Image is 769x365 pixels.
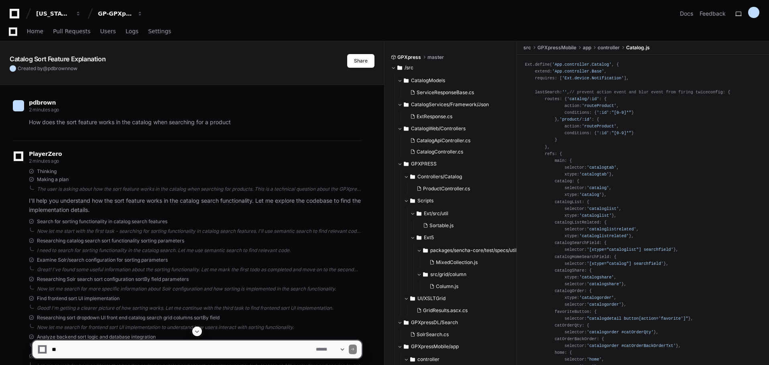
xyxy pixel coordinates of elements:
a: Logs [126,22,138,41]
button: Scripts [404,194,517,207]
span: 2 minutes ago [29,158,59,164]
span: GPXpress [397,54,421,60]
span: Find frontend sort UI implementation [37,295,120,302]
button: packages/sencha-core/test/specs/util [417,244,517,257]
span: GPXpressDL/Search [411,319,458,326]
span: ':id' [597,110,609,115]
span: CatalogApiController.cs [417,137,470,144]
span: Search for sorting functionality in catalog search features [37,218,167,225]
span: '' [562,90,567,95]
span: 'catalogorder' [580,295,614,300]
svg: Directory [404,76,409,85]
button: UI/XSLTGrid [404,292,517,305]
span: '[xtype="catalog"] searchfield' [587,261,663,266]
button: /src [391,61,511,74]
button: CatalogApiController.cs [407,135,513,146]
span: 'Ext.device.Notification' [562,76,624,81]
button: Ext5 [410,231,517,244]
button: Controllers/Catalog [404,170,517,183]
span: ':id' [597,131,609,135]
span: now [68,65,77,71]
span: Ext/src/util [424,210,448,217]
svg: Directory [404,100,409,109]
span: PlayerZero [29,151,62,156]
span: ProductController.cs [423,186,470,192]
span: '[xtype="cataloglist"] searchfield' [587,247,673,252]
span: 'catalogtab' [587,165,616,170]
span: "[0-9]*" [612,110,631,115]
button: Ext/src/util [410,207,517,220]
span: src/grid/column [430,271,466,278]
span: pdbrown [29,99,56,106]
svg: Directory [417,233,421,242]
button: CatalogWeb/Controllers [397,122,517,135]
button: Sortable.js [420,220,513,231]
a: Settings [148,22,171,41]
span: Settings [148,29,171,34]
svg: Directory [404,124,409,133]
span: 'catalog' [587,186,609,190]
span: 'cataloglist' [587,206,619,211]
button: Share [347,54,374,68]
span: 'App.controller.Catalog' [552,62,612,67]
span: 'cataloglistrelated' [580,234,629,238]
div: The user is asking about how the sort feature works in the catalog when searching for products. T... [37,186,362,192]
span: GridResults.ascx.cs [423,307,468,314]
span: Researching catalog search sort functionality sorting parameters [37,238,184,244]
span: 'catalogshare' [580,275,614,280]
button: CatalogModels [397,74,517,87]
span: 'cataloglist' [580,213,612,218]
svg: Directory [417,209,421,218]
svg: Directory [404,318,409,327]
span: // prevent action event and blur event from firing twice [570,90,708,95]
button: ExtResponse.cs [407,111,513,122]
span: 2 minutes ago [29,107,59,113]
button: GPXPRESS [397,157,517,170]
button: src/grid/column [417,268,517,281]
svg: Directory [410,196,415,206]
span: pdbrown [48,65,68,71]
button: MixedCollection.js [426,257,513,268]
button: CatalogController.cs [407,146,513,157]
svg: Directory [397,63,402,73]
span: Catalog.js [626,44,650,51]
span: Home [27,29,43,34]
button: ProductController.cs [413,183,513,194]
button: Feedback [700,10,726,18]
span: Ext5 [424,234,434,241]
span: "catalogdetail button[action='favorite']" [587,316,688,321]
button: CatalogServices/Framework/Json [397,98,517,111]
div: Good! I'm getting a clearer picture of how sorting works. Let me continue with the third task to ... [37,305,362,311]
a: Home [27,22,43,41]
div: [US_STATE] Pacific [36,10,71,18]
span: CatalogController.cs [417,149,463,155]
svg: Directory [410,294,415,303]
span: Controllers/Catalog [417,173,462,180]
a: Pull Requests [53,22,90,41]
p: I'll help you understand how the sort feature works in the catalog search functionality. Let me e... [29,196,362,215]
span: Researching sort dropdown UI front end catalog search grid columns sortBy field [37,315,220,321]
div: Great! I've found some useful information about the sorting functionality. Let me mark the first ... [37,266,362,273]
span: 'cataloglistrelated' [587,227,636,232]
svg: Directory [404,159,409,169]
span: 'routeProduct' [582,124,616,129]
span: app [583,44,591,51]
span: Thinking [37,168,57,175]
span: /src [405,65,413,71]
a: Users [100,22,116,41]
span: Researching Solr search sort configuration sortBy field parameters [37,276,189,282]
span: @ [43,65,48,71]
span: CatalogModels [411,77,445,84]
span: src [523,44,531,51]
span: 'product/:id' [559,117,592,122]
span: CatalogServices/Framework/Json [411,101,489,108]
div: GP-GPXpress [98,10,132,18]
span: MixedCollection.js [436,259,478,266]
span: 'catalogtab' [580,172,609,177]
button: GPXpressDL/Search [397,316,517,329]
span: controller [598,44,620,51]
span: ExtResponse.cs [417,113,452,120]
span: UI/XSLTGrid [417,295,446,302]
span: GPXpressMobile [537,44,576,51]
span: 'catalog/:id' [567,97,599,101]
